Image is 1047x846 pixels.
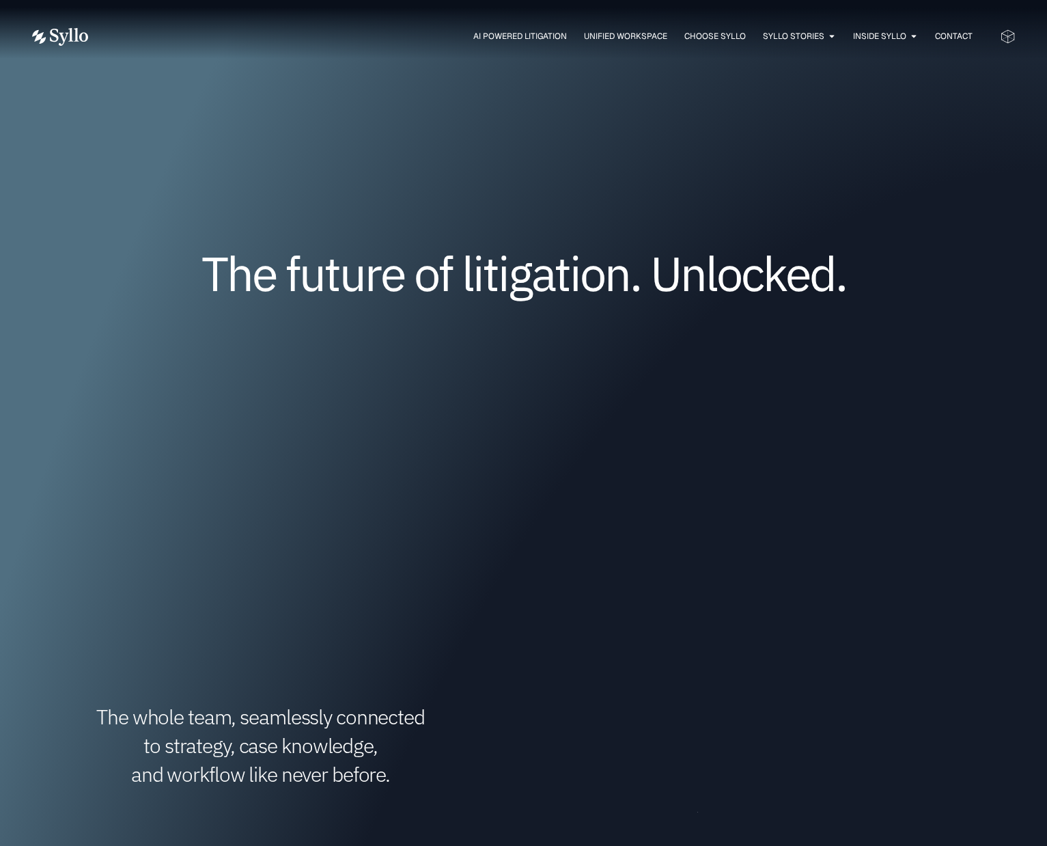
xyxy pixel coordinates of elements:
a: AI Powered Litigation [473,30,567,42]
h1: The whole team, seamlessly connected to strategy, case knowledge, and workflow like never before. [32,702,490,789]
h1: The future of litigation. Unlocked. [114,251,934,296]
a: Syllo Stories [763,30,824,42]
a: Contact [935,30,973,42]
img: Vector [32,28,88,46]
a: Unified Workspace [584,30,667,42]
div: Menu Toggle [115,30,973,43]
a: Choose Syllo [684,30,746,42]
nav: Menu [115,30,973,43]
a: Inside Syllo [853,30,906,42]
